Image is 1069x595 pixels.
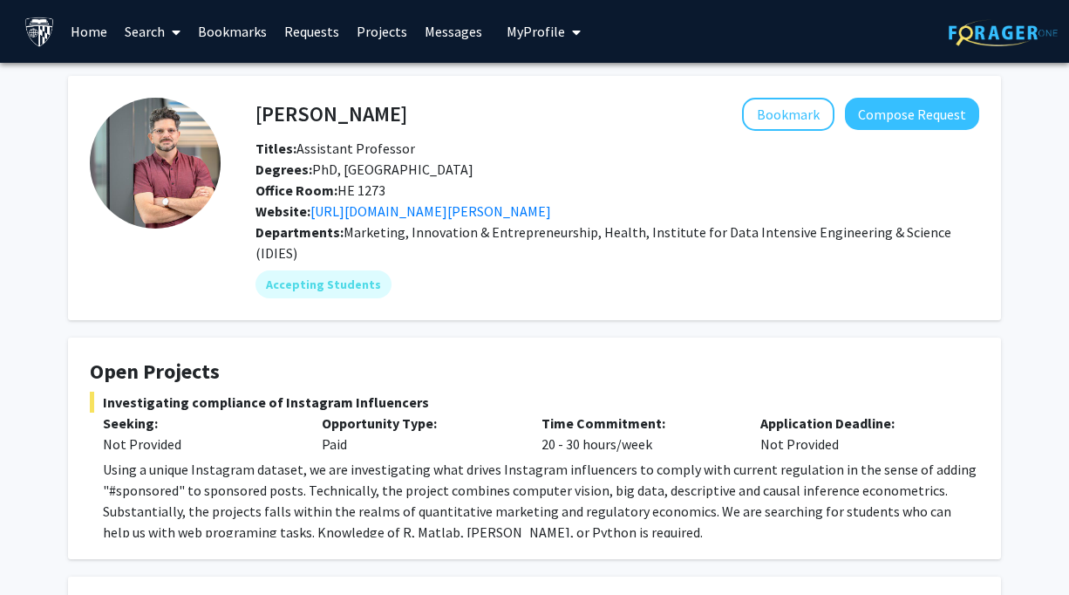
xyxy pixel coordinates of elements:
div: Not Provided [103,434,296,455]
div: Not Provided [747,413,966,455]
b: Website: [255,202,310,220]
span: My Profile [507,23,565,40]
a: Projects [348,1,416,62]
img: Johns Hopkins University Logo [24,17,55,47]
div: Paid [309,413,528,455]
div: 20 - 30 hours/week [528,413,747,455]
h4: [PERSON_NAME] [255,98,407,130]
b: Departments: [255,223,344,241]
a: Requests [276,1,348,62]
b: Titles: [255,140,296,157]
button: Add Manuel Hermosilla to Bookmarks [742,98,834,131]
img: ForagerOne Logo [949,19,1058,46]
span: PhD, [GEOGRAPHIC_DATA] [255,161,473,178]
a: Messages [416,1,491,62]
p: Seeking: [103,413,296,434]
mat-chip: Accepting Students [255,270,392,298]
button: Compose Request to Manuel Hermosilla [845,98,979,130]
div: Using a unique Instagram dataset, we are investigating what drives Instagram influencers to compl... [103,459,979,543]
p: Application Deadline: [760,413,953,434]
span: Assistant Professor [255,140,415,157]
p: Opportunity Type: [322,413,514,434]
h4: Open Projects [90,359,979,385]
span: Marketing, Innovation & Entrepreneurship, Health, Institute for Data Intensive Engineering & Scie... [255,223,951,262]
a: Bookmarks [189,1,276,62]
p: Time Commitment: [541,413,734,434]
a: Search [116,1,189,62]
a: Opens in a new tab [310,202,551,220]
span: Investigating compliance of Instagram Influencers [90,392,979,413]
b: Degrees: [255,161,312,178]
a: Home [62,1,116,62]
b: Office Room: [255,181,337,199]
img: Profile Picture [90,98,221,229]
span: HE 1273 [255,181,385,199]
